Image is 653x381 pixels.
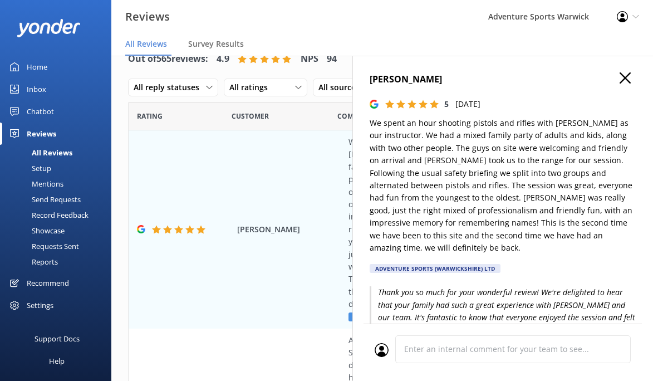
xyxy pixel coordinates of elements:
div: Send Requests [7,192,81,207]
div: Setup [7,160,51,176]
a: All Reviews [7,145,111,160]
div: Chatbot [27,100,54,123]
a: Setup [7,160,111,176]
div: We spent an hour shooting pistols and rifles with [PERSON_NAME] as our instructor. We had a mixed... [348,136,561,310]
h4: 94 [327,52,337,66]
span: 5 [444,99,449,109]
p: Thank you so much for your wonderful review! We're delighted to hear that your family had such a ... [370,286,636,349]
span: Survey Results [188,38,244,50]
div: Reviews [27,123,56,145]
span: All reply statuses [134,81,206,94]
span: Date [232,111,269,121]
p: [DATE] [455,98,480,110]
h4: NPS [301,52,318,66]
p: We spent an hour shooting pistols and rifles with [PERSON_NAME] as our instructor. We had a mixed... [370,117,636,254]
a: Record Feedback [7,207,111,223]
a: Send Requests [7,192,111,207]
div: Inbox [27,78,46,100]
div: Settings [27,294,53,316]
span: All sources [318,81,366,94]
div: Home [27,56,47,78]
span: All Reviews [125,38,167,50]
button: Close [620,72,631,85]
a: Reports [7,254,111,270]
h4: Out of 565 reviews: [128,52,208,66]
div: Record Feedback [7,207,89,223]
div: Reports [7,254,58,270]
img: yonder-white-logo.png [17,19,81,37]
h4: [PERSON_NAME] [370,72,636,87]
span: All ratings [229,81,274,94]
a: Showcase [7,223,111,238]
h4: 4.9 [217,52,229,66]
div: Adventure Sports (Warwickshire) Ltd [370,264,500,273]
span: [PERSON_NAME] [237,223,343,236]
div: Recommend [27,272,69,294]
div: All Reviews [7,145,72,160]
a: Requests Sent [7,238,111,254]
span: Replied [348,312,390,321]
div: Showcase [7,223,65,238]
div: Support Docs [35,328,80,350]
span: Question [337,111,373,121]
div: Requests Sent [7,238,79,254]
div: Help [49,350,65,372]
div: Mentions [7,176,63,192]
span: Date [137,111,163,121]
h3: Reviews [125,8,170,26]
a: Mentions [7,176,111,192]
img: user_profile.svg [375,343,389,357]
